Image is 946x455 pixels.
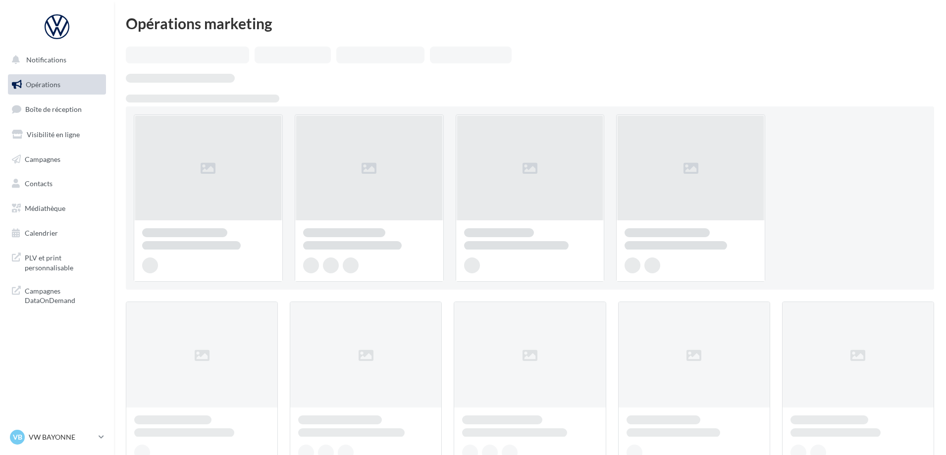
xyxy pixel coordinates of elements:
[6,173,108,194] a: Contacts
[25,204,65,212] span: Médiathèque
[25,229,58,237] span: Calendrier
[26,80,60,89] span: Opérations
[6,50,104,70] button: Notifications
[8,428,106,447] a: VB VW BAYONNE
[6,280,108,309] a: Campagnes DataOnDemand
[6,149,108,170] a: Campagnes
[6,198,108,219] a: Médiathèque
[6,99,108,120] a: Boîte de réception
[126,16,934,31] div: Opérations marketing
[25,284,102,305] span: Campagnes DataOnDemand
[13,432,22,442] span: VB
[27,130,80,139] span: Visibilité en ligne
[25,154,60,163] span: Campagnes
[6,247,108,276] a: PLV et print personnalisable
[6,223,108,244] a: Calendrier
[6,124,108,145] a: Visibilité en ligne
[25,251,102,272] span: PLV et print personnalisable
[26,55,66,64] span: Notifications
[25,179,53,188] span: Contacts
[29,432,95,442] p: VW BAYONNE
[6,74,108,95] a: Opérations
[25,105,82,113] span: Boîte de réception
